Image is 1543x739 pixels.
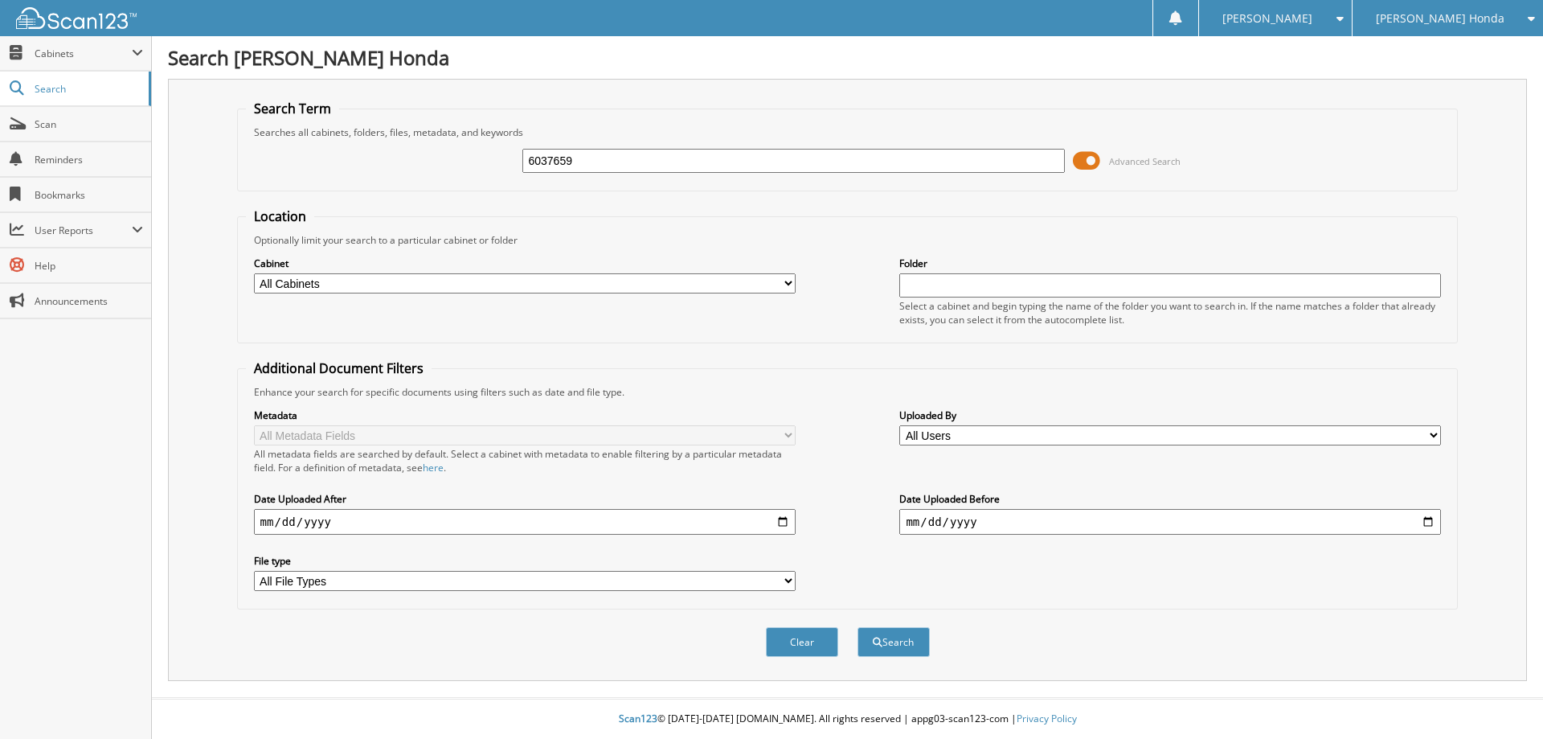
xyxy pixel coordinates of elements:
span: User Reports [35,224,132,237]
button: Clear [766,627,838,657]
div: Enhance your search for specific documents using filters such as date and file type. [246,385,1450,399]
iframe: Chat Widget [1463,662,1543,739]
label: File type [254,554,796,568]
label: Folder [899,257,1441,270]
span: [PERSON_NAME] Honda [1376,14,1504,23]
span: Reminders [35,153,143,166]
label: Uploaded By [899,409,1441,422]
span: Bookmarks [35,188,143,202]
button: Search [857,627,930,657]
div: Optionally limit your search to a particular cabinet or folder [246,233,1450,247]
label: Date Uploaded After [254,492,796,506]
input: end [899,509,1441,535]
span: Announcements [35,294,143,308]
img: scan123-logo-white.svg [16,7,137,29]
legend: Search Term [246,100,339,117]
a: here [423,461,444,474]
div: All metadata fields are searched by default. Select a cabinet with metadata to enable filtering b... [254,447,796,474]
input: start [254,509,796,535]
div: Searches all cabinets, folders, files, metadata, and keywords [246,125,1450,139]
label: Cabinet [254,257,796,270]
legend: Location [246,207,314,225]
span: Cabinets [35,47,132,60]
label: Date Uploaded Before [899,492,1441,506]
span: Advanced Search [1109,155,1181,167]
span: Scan123 [619,712,657,725]
div: © [DATE]-[DATE] [DOMAIN_NAME]. All rights reserved | appg03-scan123-com | [152,700,1543,739]
div: Select a cabinet and begin typing the name of the folder you want to search in. If the name match... [899,299,1441,326]
span: Search [35,82,141,96]
span: Scan [35,117,143,131]
label: Metadata [254,409,796,422]
span: [PERSON_NAME] [1222,14,1312,23]
span: Help [35,259,143,273]
h1: Search [PERSON_NAME] Honda [168,44,1527,71]
legend: Additional Document Filters [246,359,432,377]
a: Privacy Policy [1017,712,1077,725]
